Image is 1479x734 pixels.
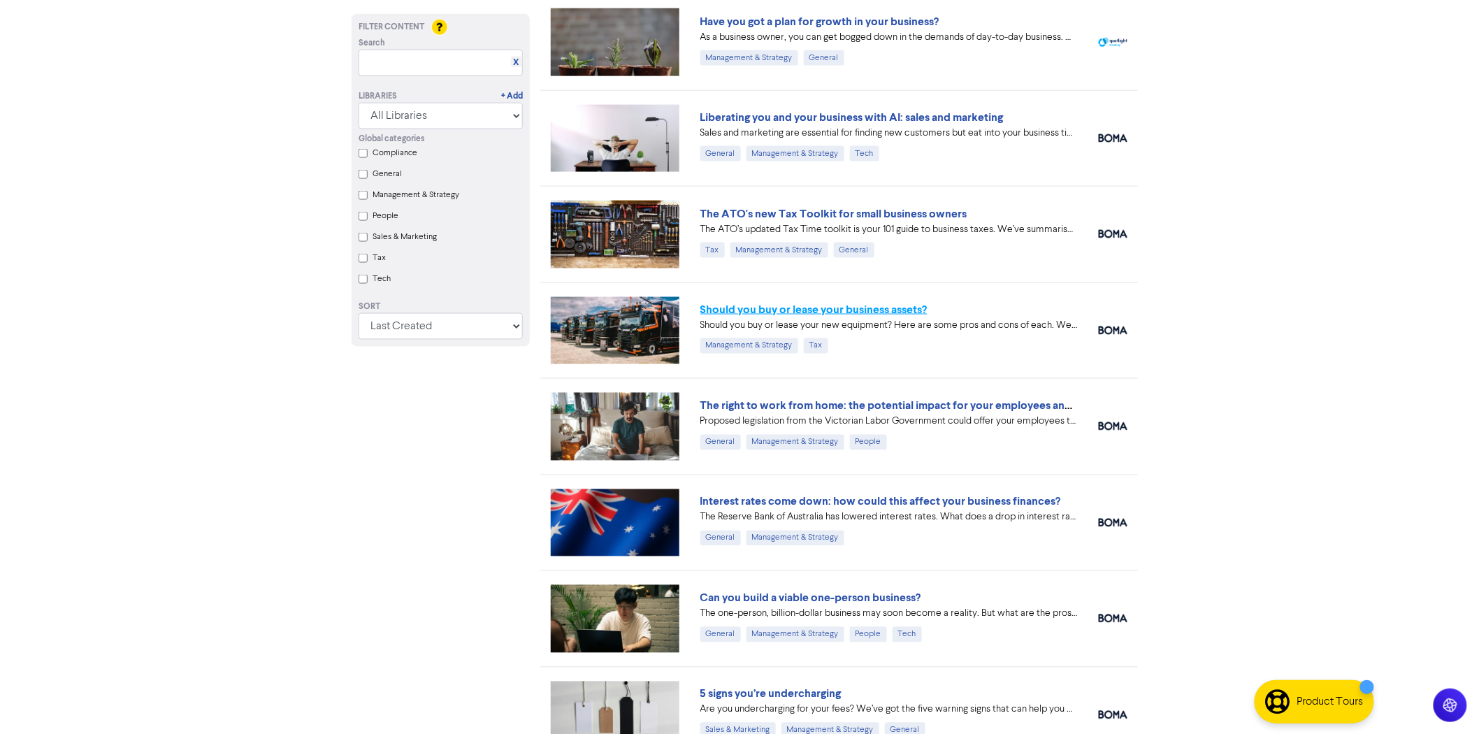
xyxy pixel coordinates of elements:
[700,303,928,317] a: Should you buy or lease your business assets?
[834,243,874,258] div: General
[359,21,523,34] div: Filter Content
[700,110,1004,124] a: Liberating you and your business with AI: sales and marketing
[700,30,1078,45] div: As a business owner, you can get bogged down in the demands of day-to-day business. We can help b...
[514,57,519,68] a: X
[1099,519,1127,527] img: boma
[700,607,1078,621] div: The one-person, billion-dollar business may soon become a reality. But what are the pros and cons...
[850,146,879,161] div: Tech
[700,415,1078,429] div: Proposed legislation from the Victorian Labor Government could offer your employees the right to ...
[1099,614,1127,623] img: boma
[359,301,523,313] div: Sort
[373,231,437,243] label: Sales & Marketing
[700,399,1118,413] a: The right to work from home: the potential impact for your employees and business
[1099,326,1127,335] img: boma_accounting
[893,627,922,642] div: Tech
[373,147,417,159] label: Compliance
[700,126,1078,141] div: Sales and marketing are essential for finding new customers but eat into your business time. We e...
[700,703,1078,717] div: Are you undercharging for your fees? We’ve got the five warning signs that can help you diagnose ...
[700,495,1061,509] a: Interest rates come down: how could this affect your business finances?
[746,146,844,161] div: Management & Strategy
[700,146,741,161] div: General
[700,15,939,29] a: Have you got a plan for growth in your business?
[700,318,1078,333] div: Should you buy or lease your new equipment? Here are some pros and cons of each. We also can revi...
[359,37,385,50] span: Search
[1099,134,1127,143] img: boma
[746,627,844,642] div: Management & Strategy
[1099,711,1127,719] img: boma_accounting
[700,687,842,701] a: 5 signs you’re undercharging
[373,252,386,264] label: Tax
[1099,422,1127,431] img: boma
[700,207,967,221] a: The ATO's new Tax Toolkit for small business owners
[359,90,397,103] div: Libraries
[700,243,725,258] div: Tax
[730,243,828,258] div: Management & Strategy
[700,435,741,450] div: General
[850,435,887,450] div: People
[746,435,844,450] div: Management & Strategy
[804,50,844,66] div: General
[501,90,523,103] a: + Add
[700,627,741,642] div: General
[804,338,828,354] div: Tax
[359,133,523,145] div: Global categories
[373,273,391,285] label: Tech
[1099,230,1127,238] img: boma
[373,168,402,180] label: General
[373,210,398,222] label: People
[1099,38,1127,47] img: spotlight
[746,531,844,546] div: Management & Strategy
[373,189,459,201] label: Management & Strategy
[850,627,887,642] div: People
[700,531,741,546] div: General
[700,591,921,605] a: Can you build a viable one-person business?
[700,338,798,354] div: Management & Strategy
[700,510,1078,525] div: The Reserve Bank of Australia has lowered interest rates. What does a drop in interest rates mean...
[700,50,798,66] div: Management & Strategy
[1409,667,1479,734] iframe: Chat Widget
[700,222,1078,237] div: The ATO’s updated Tax Time toolkit is your 101 guide to business taxes. We’ve summarised the key ...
